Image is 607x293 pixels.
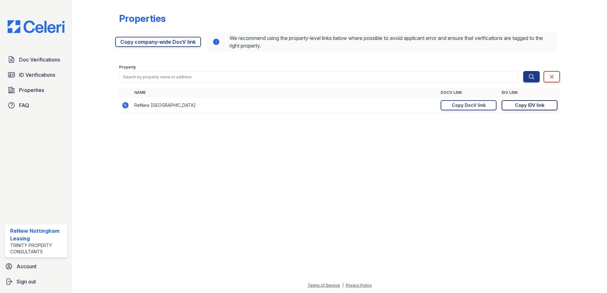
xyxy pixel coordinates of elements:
th: IDV Link [499,88,560,98]
a: Terms of Service [308,283,340,288]
input: Search by property name or address [119,71,518,82]
span: Account [17,263,37,270]
div: Properties [119,13,166,24]
span: Sign out [17,278,36,285]
div: ReNew Nottingham Leasing [10,227,64,242]
a: FAQ [5,99,67,112]
span: Properties [19,86,44,94]
img: CE_Logo_Blue-a8612792a0a2168367f1c8372b55b34899dd931a85d93a1a3d3e32e68fde9ad4.png [3,20,70,33]
a: Doc Verifications [5,53,67,66]
div: Copy IDV link [515,102,544,108]
a: Sign out [3,275,70,288]
span: FAQ [19,101,29,109]
a: Account [3,260,70,273]
a: Privacy Policy [346,283,372,288]
div: Copy DocV link [452,102,486,108]
label: Property [119,65,136,70]
a: Copy company-wide DocV link [115,37,201,47]
span: Doc Verifications [19,56,60,63]
a: Copy DocV link [441,100,497,110]
th: Name [132,88,438,98]
span: ID Verifications [19,71,55,79]
div: We recommend using the property-level links below where possible to avoid applicant error and ens... [207,32,557,52]
th: DocV Link [438,88,499,98]
a: ID Verifications [5,68,67,81]
div: Trinity Property Consultants [10,242,64,255]
div: | [342,283,344,288]
a: Copy IDV link [502,100,557,110]
a: Properties [5,84,67,96]
td: ReNew [GEOGRAPHIC_DATA] [132,98,438,113]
